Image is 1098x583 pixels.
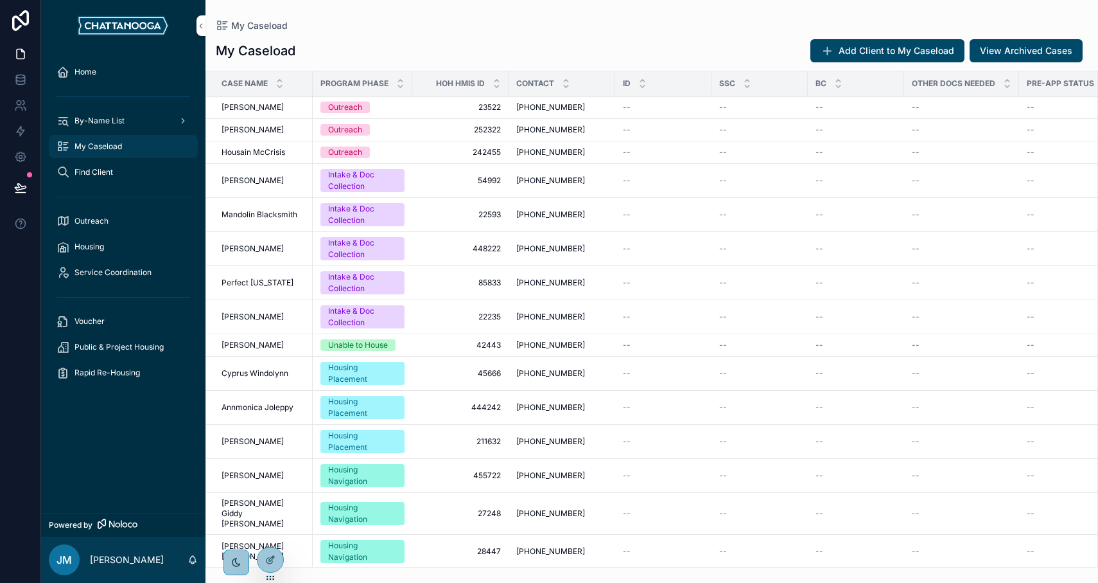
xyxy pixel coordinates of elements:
[623,508,704,519] a: --
[74,216,109,226] span: Outreach
[1027,546,1034,557] span: --
[623,244,704,254] a: --
[516,210,607,220] a: [PHONE_NUMBER]
[912,175,1011,186] a: --
[516,312,585,322] span: [PHONE_NUMBER]
[222,471,284,481] span: [PERSON_NAME]
[222,147,285,157] span: Housain McCrisis
[623,508,631,519] span: --
[815,102,896,112] a: --
[719,147,727,157] span: --
[912,175,919,186] span: --
[912,546,1011,557] a: --
[222,244,284,254] span: [PERSON_NAME]
[516,175,607,186] a: [PHONE_NUMBER]
[49,135,198,158] a: My Caseload
[222,210,305,220] a: Mandolin Blacksmith
[516,471,585,481] span: [PHONE_NUMBER]
[74,167,113,177] span: Find Client
[815,175,823,186] span: --
[815,147,896,157] a: --
[516,546,607,557] a: [PHONE_NUMBER]
[222,210,297,220] span: Mandolin Blacksmith
[74,141,122,152] span: My Caseload
[320,102,405,113] a: Outreach
[1027,340,1034,350] span: --
[49,520,92,530] span: Powered by
[516,147,607,157] a: [PHONE_NUMBER]
[420,125,501,135] span: 252322
[49,336,198,359] a: Public & Project Housing
[420,436,501,447] a: 211632
[623,278,631,288] span: --
[623,546,704,557] a: --
[420,546,501,557] a: 28447
[815,244,896,254] a: --
[516,508,607,519] a: [PHONE_NUMBER]
[328,339,388,351] div: Unable to House
[222,541,305,562] a: [PERSON_NAME] [PERSON_NAME]
[912,402,1011,413] a: --
[1027,471,1034,481] span: --
[420,508,501,519] a: 27248
[1027,402,1034,413] span: --
[912,340,919,350] span: --
[623,402,704,413] a: --
[1027,508,1034,519] span: --
[719,436,727,447] span: --
[320,124,405,136] a: Outreach
[719,471,800,481] a: --
[839,44,954,57] span: Add Client to My Caseload
[912,278,919,288] span: --
[623,102,704,112] a: --
[328,502,397,525] div: Housing Navigation
[719,175,800,186] a: --
[912,471,919,481] span: --
[320,169,405,192] a: Intake & Doc Collection
[516,436,585,447] span: [PHONE_NUMBER]
[222,402,305,413] a: Annmonica Joleppy
[49,109,198,132] a: By-Name List
[216,19,288,32] a: My Caseload
[74,116,125,126] span: By-Name List
[516,125,585,135] span: [PHONE_NUMBER]
[320,203,405,226] a: Intake & Doc Collection
[420,312,501,322] span: 22235
[912,436,1011,447] a: --
[719,508,727,519] span: --
[49,310,198,333] a: Voucher
[623,278,704,288] a: --
[815,102,823,112] span: --
[719,340,800,350] a: --
[74,368,140,378] span: Rapid Re-Housing
[420,402,501,413] a: 444242
[719,402,800,413] a: --
[420,210,501,220] span: 22593
[74,342,164,352] span: Public & Project Housing
[912,102,1011,112] a: --
[980,44,1072,57] span: View Archived Cases
[912,402,919,413] span: --
[320,362,405,385] a: Housing Placement
[1027,102,1034,112] span: --
[516,402,607,413] a: [PHONE_NUMBER]
[222,147,305,157] a: Housain McCrisis
[719,102,800,112] a: --
[815,546,823,557] span: --
[222,175,305,186] a: [PERSON_NAME]
[719,125,727,135] span: --
[320,147,405,158] a: Outreach
[719,244,800,254] a: --
[420,471,501,481] a: 455722
[719,147,800,157] a: --
[420,340,501,350] span: 42443
[328,147,362,158] div: Outreach
[222,312,284,322] span: [PERSON_NAME]
[328,203,397,226] div: Intake & Doc Collection
[328,362,397,385] div: Housing Placement
[420,147,501,157] a: 242455
[516,278,585,288] span: [PHONE_NUMBER]
[623,244,631,254] span: --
